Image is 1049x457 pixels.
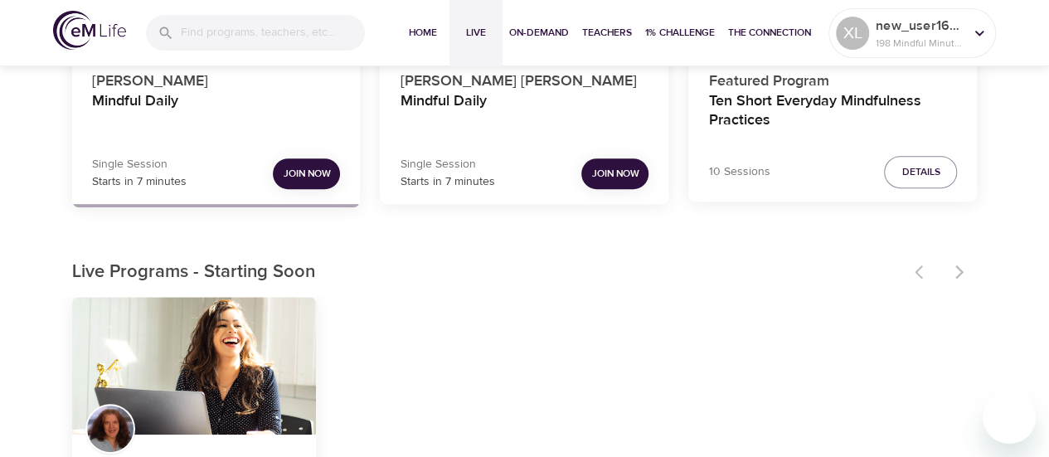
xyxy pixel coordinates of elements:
[72,259,905,286] p: Live Programs - Starting Soon
[591,165,639,182] span: Join Now
[581,158,648,189] button: Join Now
[181,15,365,51] input: Find programs, teachers, etc...
[92,156,187,173] p: Single Session
[53,11,126,50] img: logo
[92,92,341,132] h4: Mindful Daily
[708,92,957,132] h4: Ten Short Everyday Mindfulness Practices
[400,92,648,132] h4: Mindful Daily
[876,16,964,36] p: new_user1608587756
[92,173,187,191] p: Starts in 7 minutes
[708,63,957,92] p: Featured Program
[728,24,811,41] span: The Connection
[92,63,341,92] p: [PERSON_NAME]
[400,173,494,191] p: Starts in 7 minutes
[400,156,494,173] p: Single Session
[983,391,1036,444] iframe: Button to launch messaging window
[509,24,569,41] span: On-Demand
[836,17,869,50] div: XL
[708,163,770,181] p: 10 Sessions
[456,24,496,41] span: Live
[901,163,940,181] span: Details
[403,24,443,41] span: Home
[273,158,340,189] button: Join Now
[884,156,957,188] button: Details
[582,24,632,41] span: Teachers
[283,165,330,182] span: Join Now
[645,24,715,41] span: 1% Challenge
[876,36,964,51] p: 198 Mindful Minutes
[400,63,648,92] p: [PERSON_NAME] [PERSON_NAME]
[72,297,317,435] button: Skills to Thrive in Anxious Times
